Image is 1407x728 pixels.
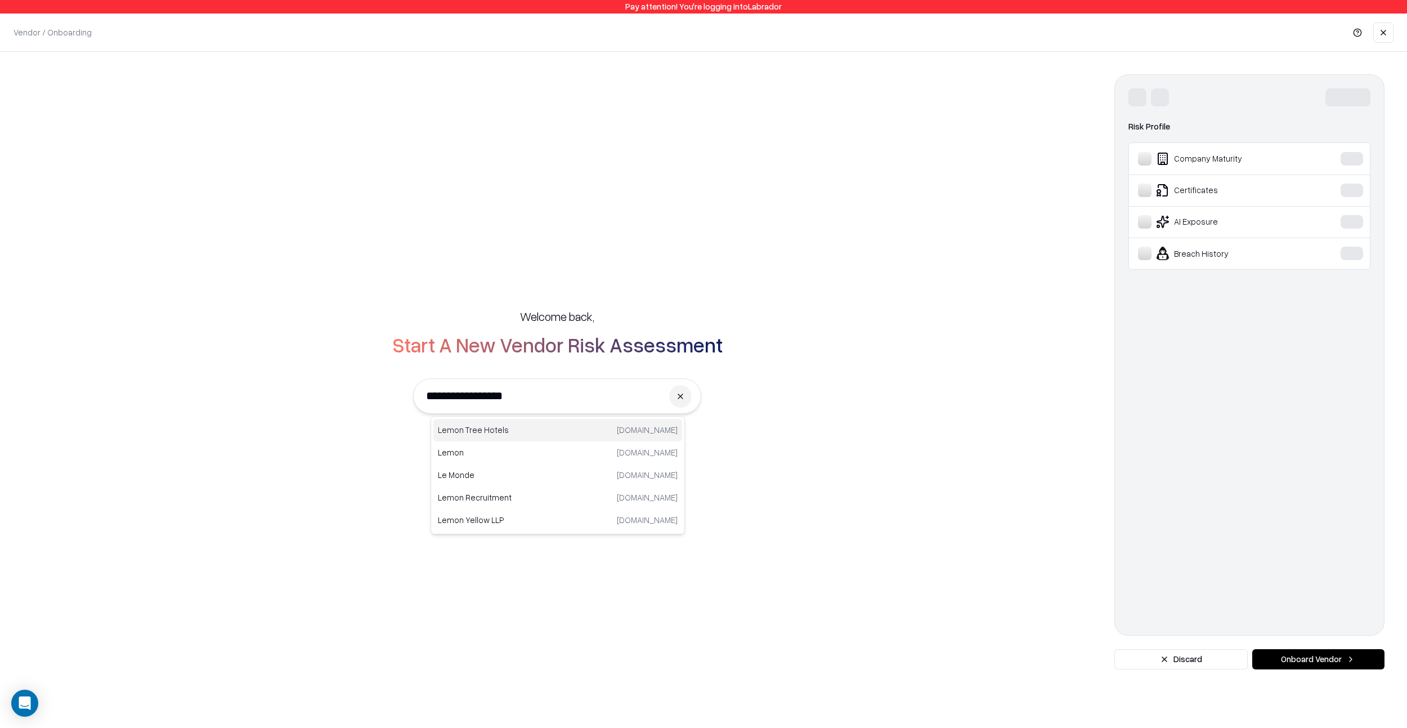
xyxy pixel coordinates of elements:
[617,424,678,436] p: [DOMAIN_NAME]
[617,514,678,526] p: [DOMAIN_NAME]
[617,446,678,458] p: [DOMAIN_NAME]
[1138,247,1306,260] div: Breach History
[1138,184,1306,197] div: Certificates
[1138,215,1306,229] div: AI Exposure
[1138,152,1306,166] div: Company Maturity
[392,333,723,356] h2: Start A New Vendor Risk Assessment
[438,492,558,503] p: Lemon Recruitment
[438,424,558,436] p: Lemon Tree Hotels
[617,492,678,503] p: [DOMAIN_NAME]
[1252,649,1384,669] button: Onboard Vendor
[617,469,678,481] p: [DOMAIN_NAME]
[438,514,558,526] p: Lemon Yellow LLP
[438,469,558,481] p: Le Monde
[438,446,558,458] p: Lemon
[11,690,38,717] div: Open Intercom Messenger
[1114,649,1248,669] button: Discard
[1128,120,1370,133] div: Risk Profile
[520,309,594,324] h5: Welcome back,
[14,26,92,38] p: Vendor / Onboarding
[431,416,685,534] div: Suggestions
